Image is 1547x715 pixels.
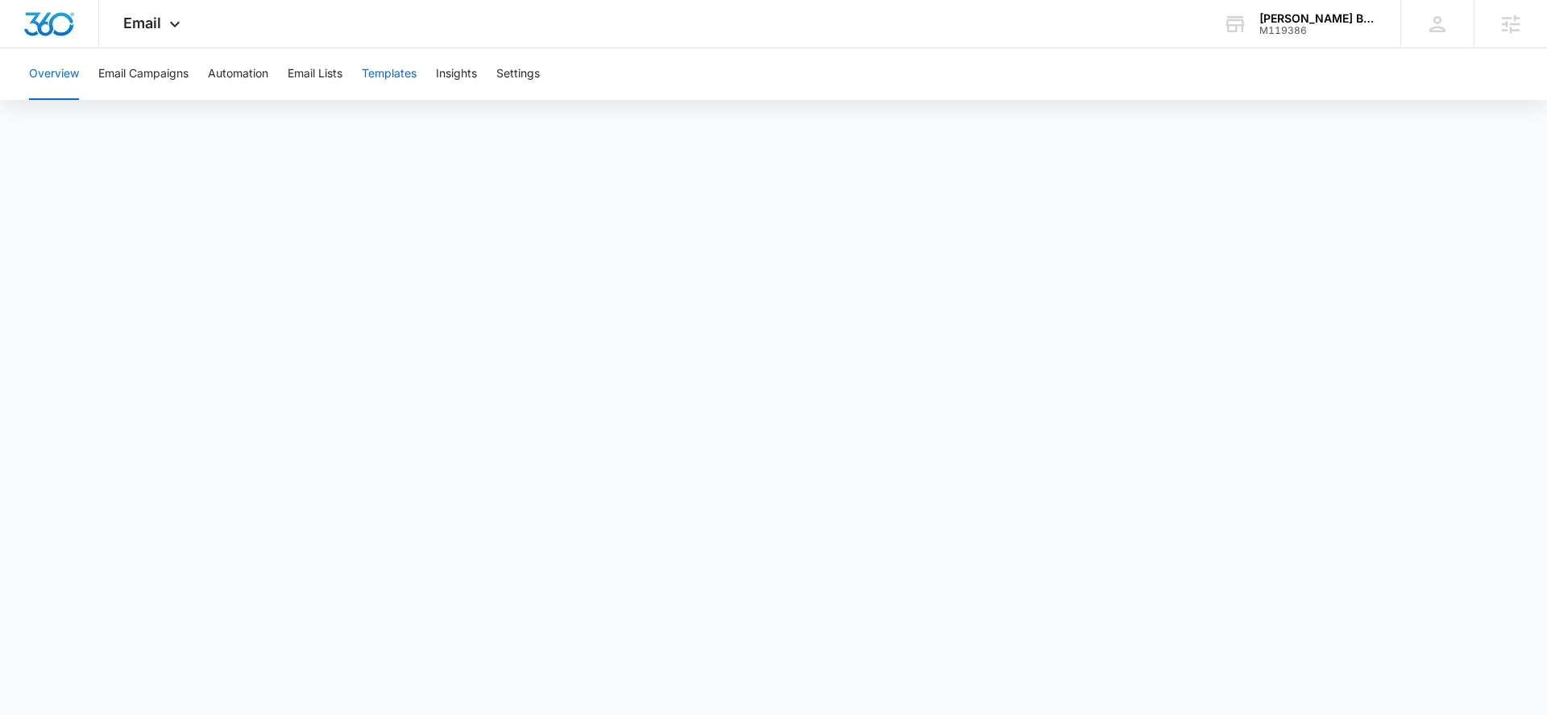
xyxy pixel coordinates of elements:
button: Email Lists [288,48,342,100]
button: Settings [496,48,540,100]
div: account id [1259,25,1377,36]
button: Insights [436,48,477,100]
button: Overview [29,48,79,100]
div: account name [1259,12,1377,25]
button: Email Campaigns [98,48,189,100]
span: Email [123,15,161,31]
button: Automation [208,48,268,100]
button: Templates [362,48,417,100]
